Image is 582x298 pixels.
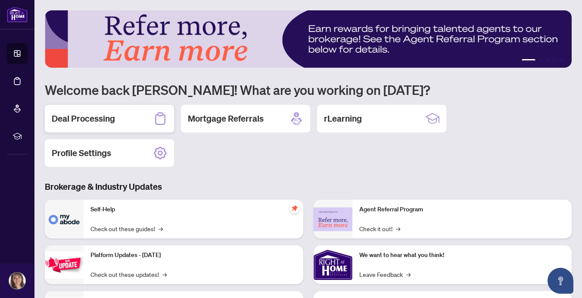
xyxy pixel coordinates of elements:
[539,59,542,63] button: 2
[162,270,167,279] span: →
[45,251,84,279] img: Platform Updates - July 21, 2025
[90,251,296,260] p: Platform Updates - [DATE]
[546,59,549,63] button: 3
[396,224,400,233] span: →
[553,59,556,63] button: 4
[45,10,572,68] img: Slide 0
[159,224,163,233] span: →
[52,147,111,159] h2: Profile Settings
[314,207,352,231] img: Agent Referral Program
[45,181,572,193] h3: Brokerage & Industry Updates
[324,113,362,125] h2: rLearning
[560,59,563,63] button: 5
[522,59,535,63] button: 1
[359,270,411,279] a: Leave Feedback→
[90,270,167,279] a: Check out these updates!→
[359,224,400,233] a: Check it out!→
[188,113,264,125] h2: Mortgage Referrals
[548,268,573,294] button: Open asap
[90,224,163,233] a: Check out these guides!→
[45,200,84,238] img: Self-Help
[52,113,115,125] h2: Deal Processing
[314,245,352,284] img: We want to hear what you think!
[406,270,411,279] span: →
[7,6,28,22] img: logo
[90,205,296,214] p: Self-Help
[45,82,572,98] h1: Welcome back [PERSON_NAME]! What are you working on [DATE]?
[359,251,565,260] p: We want to hear what you think!
[289,203,300,213] span: pushpin
[359,205,565,214] p: Agent Referral Program
[9,273,25,289] img: Profile Icon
